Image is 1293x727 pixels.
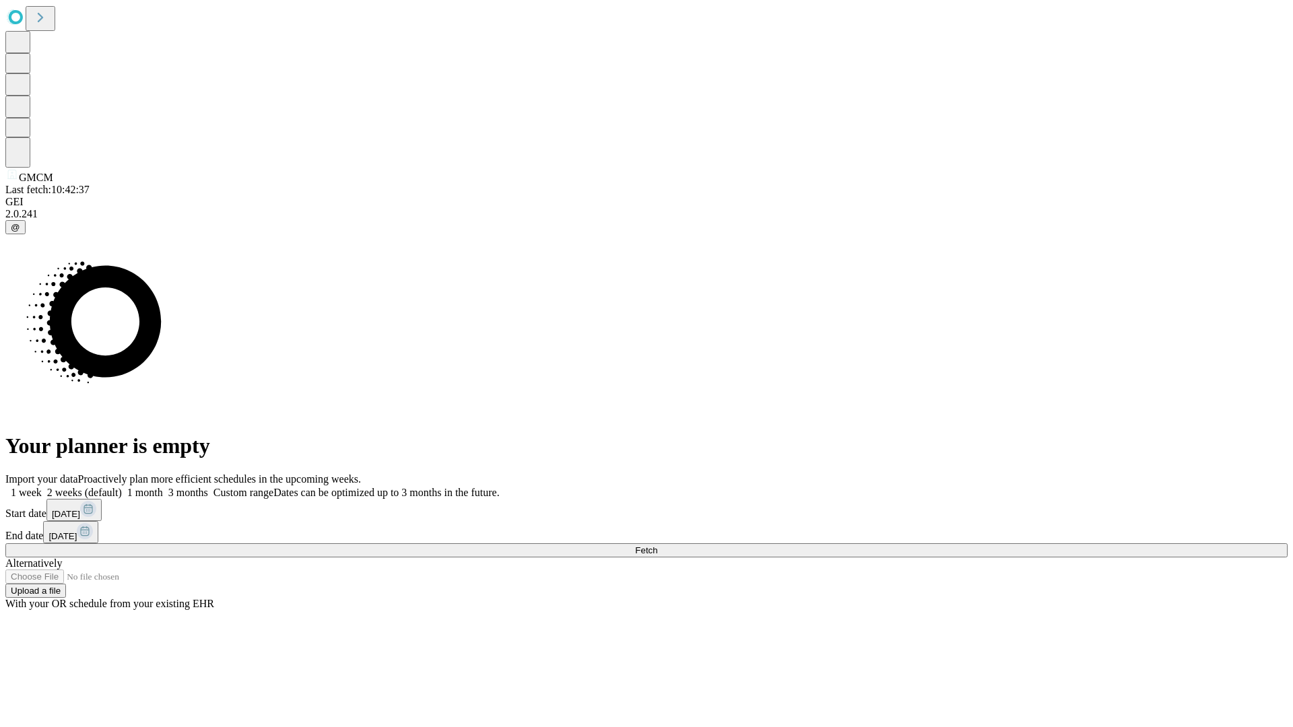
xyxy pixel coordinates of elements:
[43,521,98,543] button: [DATE]
[213,487,273,498] span: Custom range
[273,487,499,498] span: Dates can be optimized up to 3 months in the future.
[52,509,80,519] span: [DATE]
[46,499,102,521] button: [DATE]
[5,220,26,234] button: @
[5,543,1288,557] button: Fetch
[47,487,122,498] span: 2 weeks (default)
[5,434,1288,458] h1: Your planner is empty
[5,521,1288,543] div: End date
[48,531,77,541] span: [DATE]
[11,222,20,232] span: @
[5,184,90,195] span: Last fetch: 10:42:37
[5,557,62,569] span: Alternatively
[5,598,214,609] span: With your OR schedule from your existing EHR
[78,473,361,485] span: Proactively plan more efficient schedules in the upcoming weeks.
[11,487,42,498] span: 1 week
[5,473,78,485] span: Import your data
[5,196,1288,208] div: GEI
[127,487,163,498] span: 1 month
[168,487,208,498] span: 3 months
[5,208,1288,220] div: 2.0.241
[5,499,1288,521] div: Start date
[635,545,657,555] span: Fetch
[5,584,66,598] button: Upload a file
[19,172,53,183] span: GMCM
